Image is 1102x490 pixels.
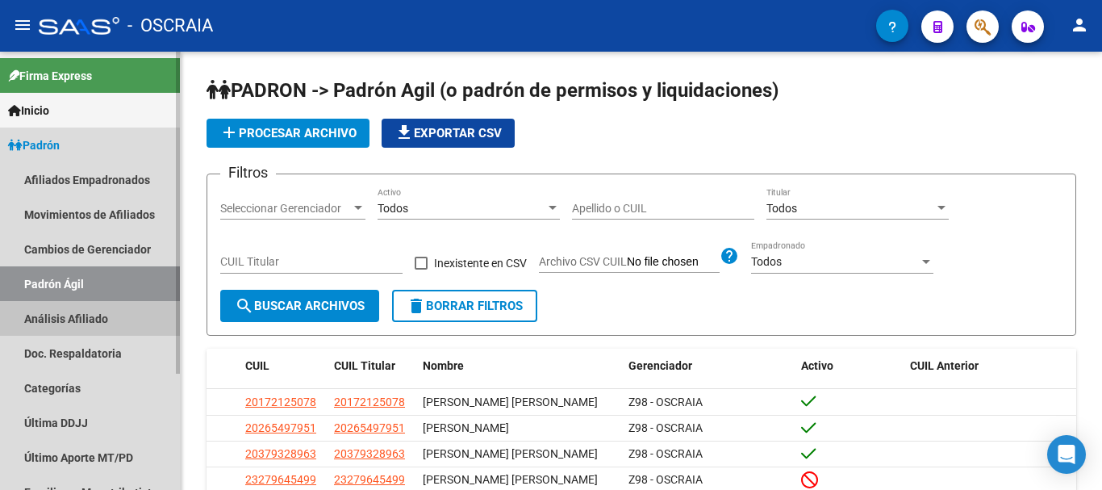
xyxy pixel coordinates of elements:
[235,299,365,313] span: Buscar Archivos
[628,421,703,434] span: Z98 - OSCRAIA
[334,359,395,372] span: CUIL Titular
[239,349,328,383] datatable-header-cell: CUIL
[910,359,979,372] span: CUIL Anterior
[394,123,414,142] mat-icon: file_download
[220,290,379,322] button: Buscar Archivos
[434,253,527,273] span: Inexistente en CSV
[245,421,316,434] span: 20265497951
[207,79,778,102] span: PADRON -> Padrón Agil (o padrón de permisos y liquidaciones)
[245,396,316,408] span: 20172125078
[334,421,405,434] span: 20265497951
[219,126,357,140] span: Procesar archivo
[334,396,405,408] span: 20172125078
[245,473,316,486] span: 23279645499
[13,15,32,35] mat-icon: menu
[407,299,523,313] span: Borrar Filtros
[245,359,269,372] span: CUIL
[392,290,537,322] button: Borrar Filtros
[1047,435,1086,474] div: Open Intercom Messenger
[407,296,426,316] mat-icon: delete
[423,421,509,434] span: [PERSON_NAME]
[423,359,464,372] span: Nombre
[245,447,316,460] span: 20379328963
[539,255,627,268] span: Archivo CSV CUIL
[220,202,351,216] span: Seleccionar Gerenciador
[334,473,405,486] span: 23279645499
[219,123,239,142] mat-icon: add
[8,102,49,119] span: Inicio
[423,396,598,408] span: [PERSON_NAME] [PERSON_NAME]
[628,396,703,408] span: Z98 - OSCRAIA
[127,8,213,44] span: - OSCRAIA
[334,447,405,460] span: 20379328963
[235,296,254,316] mat-icon: search
[1070,15,1089,35] mat-icon: person
[382,119,515,148] button: Exportar CSV
[628,447,703,460] span: Z98 - OSCRAIA
[622,349,795,383] datatable-header-cell: Gerenciador
[378,202,408,215] span: Todos
[801,359,833,372] span: Activo
[423,473,598,486] span: [PERSON_NAME] [PERSON_NAME]
[416,349,622,383] datatable-header-cell: Nombre
[394,126,502,140] span: Exportar CSV
[628,473,703,486] span: Z98 - OSCRAIA
[328,349,416,383] datatable-header-cell: CUIL Titular
[8,67,92,85] span: Firma Express
[423,447,598,460] span: [PERSON_NAME] [PERSON_NAME]
[8,136,60,154] span: Padrón
[628,359,692,372] span: Gerenciador
[627,255,720,270] input: Archivo CSV CUIL
[220,161,276,184] h3: Filtros
[207,119,369,148] button: Procesar archivo
[751,255,782,268] span: Todos
[795,349,904,383] datatable-header-cell: Activo
[720,246,739,266] mat-icon: help
[904,349,1077,383] datatable-header-cell: CUIL Anterior
[766,202,797,215] span: Todos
